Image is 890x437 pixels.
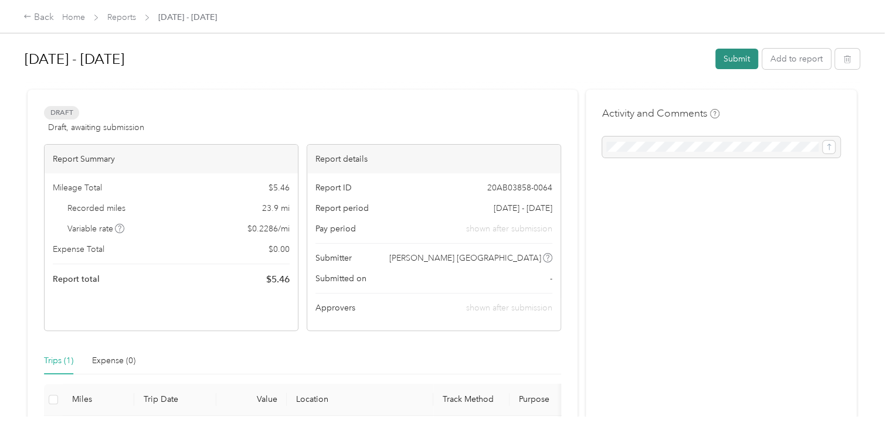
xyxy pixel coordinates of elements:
span: $ 5.46 [269,182,290,194]
span: - [550,272,552,285]
span: Report ID [315,182,352,194]
span: shown after submission [466,223,552,235]
span: [DATE] - [DATE] [494,202,552,214]
a: Reports [107,12,136,22]
span: Recorded miles [67,202,125,214]
div: Expense (0) [92,354,135,367]
th: Purpose [509,384,597,416]
span: Expense Total [53,243,104,255]
h1: Oct 1 - 31, 2025 [25,45,707,73]
span: Mileage Total [53,182,102,194]
span: [DATE] - [DATE] [158,11,217,23]
button: Add to report [762,49,831,69]
span: $ 0.00 [269,243,290,255]
span: Draft [44,106,79,120]
span: Report total [53,273,100,285]
span: [PERSON_NAME] [GEOGRAPHIC_DATA] [389,252,541,264]
span: Approvers [315,302,355,314]
iframe: Everlance-gr Chat Button Frame [824,371,890,437]
span: 23.9 mi [262,202,290,214]
span: $ 0.2286 / mi [247,223,290,235]
span: Submitted on [315,272,366,285]
span: Pay period [315,223,356,235]
span: 20AB03858-0064 [487,182,552,194]
span: Draft, awaiting submission [48,121,144,134]
span: Submitter [315,252,352,264]
th: Value [216,384,287,416]
div: Back [23,11,54,25]
button: Submit [715,49,758,69]
th: Track Method [433,384,509,416]
span: Report period [315,202,369,214]
div: Trips (1) [44,354,73,367]
a: Home [62,12,85,22]
div: Report Summary [45,145,298,173]
h4: Activity and Comments [602,106,719,121]
th: Trip Date [134,384,216,416]
span: shown after submission [466,303,552,313]
span: $ 5.46 [266,272,290,286]
div: Report details [307,145,561,173]
th: Miles [63,384,134,416]
span: Variable rate [67,223,125,235]
th: Location [287,384,433,416]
